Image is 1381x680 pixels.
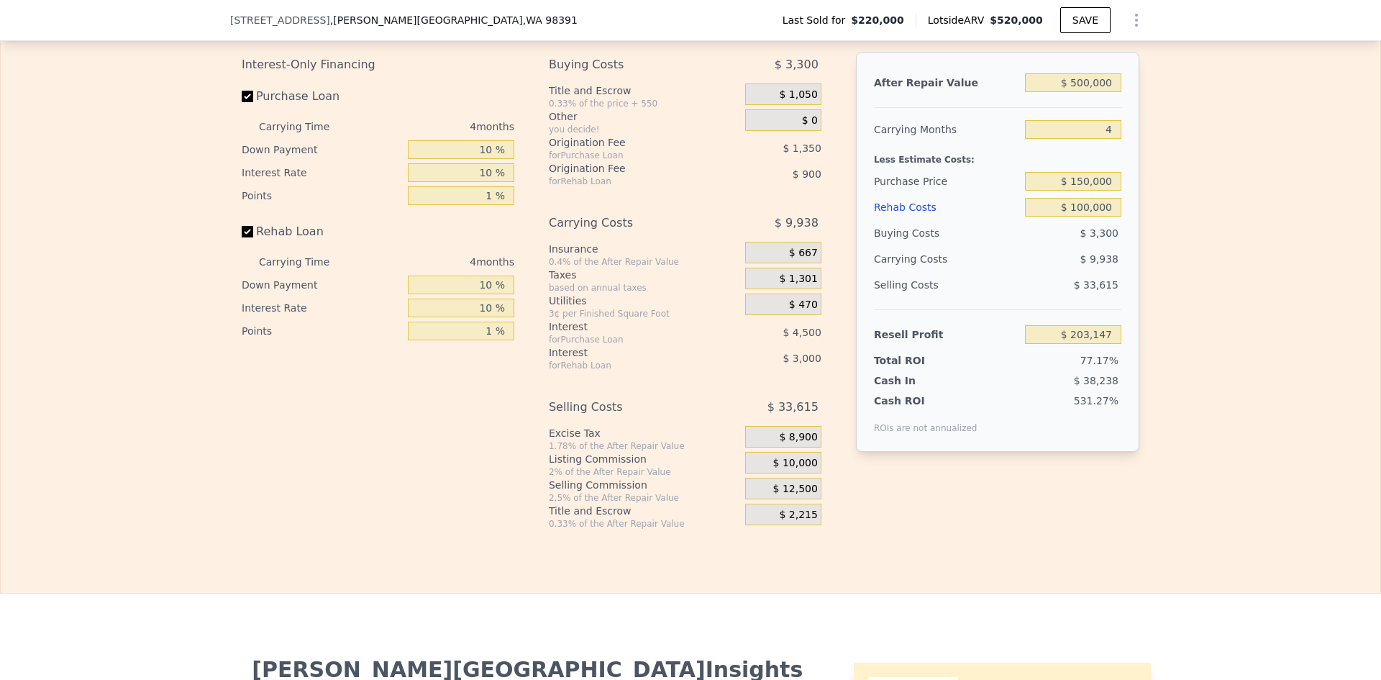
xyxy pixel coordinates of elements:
div: Selling Costs [549,394,709,420]
button: Show Options [1122,6,1151,35]
span: $ 900 [793,168,821,180]
div: Carrying Time [259,250,352,273]
div: 2% of the After Repair Value [549,466,739,478]
div: Buying Costs [549,52,709,78]
div: 0.33% of the price + 550 [549,98,739,109]
div: 1.78% of the After Repair Value [549,440,739,452]
div: Cash ROI [874,394,977,408]
span: $ 0 [802,114,818,127]
span: 531.27% [1074,395,1118,407]
div: Title and Escrow [549,504,739,518]
span: $ 9,938 [775,210,819,236]
div: for Purchase Loan [549,334,709,345]
div: for Rehab Loan [549,176,709,187]
input: Rehab Loan [242,226,253,237]
span: $ 3,300 [775,52,819,78]
span: $ 3,000 [783,353,821,364]
div: Selling Commission [549,478,739,492]
div: Carrying Costs [549,210,709,236]
div: based on annual taxes [549,282,739,294]
div: Carrying Months [874,117,1019,142]
span: $ 4,500 [783,327,821,338]
div: Origination Fee [549,135,709,150]
div: Points [242,184,402,207]
div: Down Payment [242,138,402,161]
input: Purchase Loan [242,91,253,102]
span: $520,000 [990,14,1043,26]
span: , WA 98391 [523,14,578,26]
span: [STREET_ADDRESS] [230,13,330,27]
span: $ 667 [789,247,818,260]
span: $ 38,238 [1074,375,1118,386]
div: Taxes [549,268,739,282]
div: ROIs are not annualized [874,408,977,434]
button: SAVE [1060,7,1111,33]
div: for Purchase Loan [549,150,709,161]
span: $ 1,350 [783,142,821,154]
div: Utilities [549,294,739,308]
div: Total ROI [874,353,964,368]
div: Less Estimate Costs: [874,142,1121,168]
div: Selling Costs [874,272,1019,298]
div: Buying Costs [874,220,1019,246]
div: Interest [549,345,709,360]
div: Interest-Only Financing [242,52,514,78]
div: 3¢ per Finished Square Foot [549,308,739,319]
div: Title and Escrow [549,83,739,98]
div: Excise Tax [549,426,739,440]
label: Rehab Loan [242,219,402,245]
div: 4 months [358,250,514,273]
span: Last Sold for [783,13,852,27]
span: $220,000 [851,13,904,27]
div: Listing Commission [549,452,739,466]
div: you decide! [549,124,739,135]
span: $ 9,938 [1080,253,1118,265]
div: Purchase Price [874,168,1019,194]
span: $ 8,900 [779,431,817,444]
span: $ 1,301 [779,273,817,286]
div: After Repair Value [874,70,1019,96]
div: 0.4% of the After Repair Value [549,256,739,268]
span: $ 3,300 [1080,227,1118,239]
span: $ 470 [789,299,818,312]
div: 2.5% of the After Repair Value [549,492,739,504]
div: Origination Fee [549,161,709,176]
div: 4 months [358,115,514,138]
div: Interest [549,319,709,334]
div: 0.33% of the After Repair Value [549,518,739,530]
span: , [PERSON_NAME][GEOGRAPHIC_DATA] [330,13,578,27]
div: Resell Profit [874,322,1019,348]
div: Insurance [549,242,739,256]
div: for Rehab Loan [549,360,709,371]
div: Other [549,109,739,124]
span: $ 33,615 [1074,279,1118,291]
span: $ 2,215 [779,509,817,522]
div: Carrying Costs [874,246,964,272]
div: Cash In [874,373,964,388]
label: Purchase Loan [242,83,402,109]
div: Interest Rate [242,161,402,184]
div: Down Payment [242,273,402,296]
div: Rehab Costs [874,194,1019,220]
span: $ 1,050 [779,89,817,101]
span: 77.17% [1080,355,1118,366]
span: $ 33,615 [767,394,819,420]
span: $ 10,000 [773,457,818,470]
div: Interest Rate [242,296,402,319]
span: $ 12,500 [773,483,818,496]
span: Lotside ARV [928,13,990,27]
div: Points [242,319,402,343]
div: Carrying Time [259,115,352,138]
